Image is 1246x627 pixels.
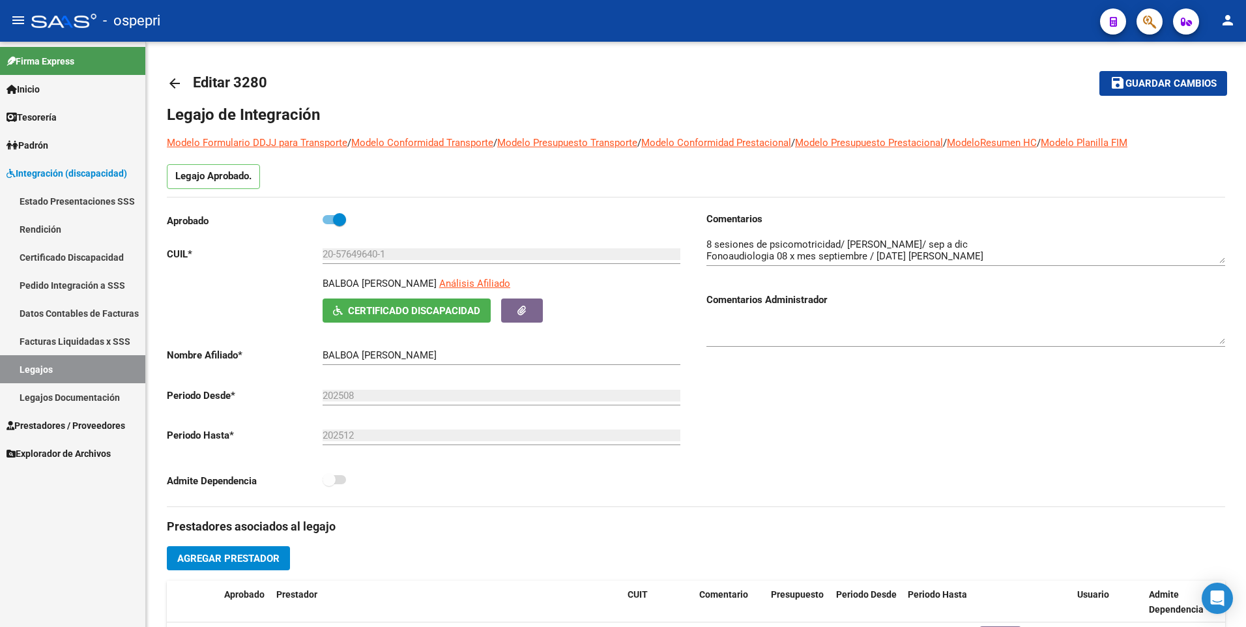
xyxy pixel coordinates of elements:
a: Modelo Presupuesto Transporte [497,137,637,149]
span: Firma Express [7,54,74,68]
a: Modelo Presupuesto Prestacional [795,137,943,149]
a: Modelo Planilla FIM [1041,137,1127,149]
span: - ospepri [103,7,160,35]
p: Periodo Desde [167,388,323,403]
mat-icon: person [1220,12,1236,28]
datatable-header-cell: Periodo Desde [831,581,903,624]
mat-icon: save [1110,75,1125,91]
div: Open Intercom Messenger [1202,583,1233,614]
a: ModeloResumen HC [947,137,1037,149]
datatable-header-cell: Usuario [1072,581,1144,624]
button: Guardar cambios [1099,71,1227,95]
span: Guardar cambios [1125,78,1217,90]
h3: Comentarios [706,212,1225,226]
span: Periodo Desde [836,589,897,600]
a: Modelo Conformidad Transporte [351,137,493,149]
span: Prestador [276,589,317,600]
span: Aprobado [224,589,265,600]
span: Certificado Discapacidad [348,305,480,317]
h3: Prestadores asociados al legajo [167,518,1225,536]
datatable-header-cell: Presupuesto [766,581,831,624]
span: Integración (discapacidad) [7,166,127,181]
a: Modelo Formulario DDJJ para Transporte [167,137,347,149]
span: Análisis Afiliado [439,278,510,289]
span: Comentario [699,589,748,600]
datatable-header-cell: Periodo Hasta [903,581,974,624]
span: Prestadores / Proveedores [7,418,125,433]
a: Modelo Conformidad Prestacional [641,137,791,149]
p: Admite Dependencia [167,474,323,488]
p: Periodo Hasta [167,428,323,443]
datatable-header-cell: Comentario [694,581,766,624]
span: Admite Dependencia [1149,589,1204,615]
span: Presupuesto [771,589,824,600]
h3: Comentarios Administrador [706,293,1225,307]
p: Legajo Aprobado. [167,164,260,189]
datatable-header-cell: CUIT [622,581,694,624]
datatable-header-cell: Prestador [271,581,622,624]
span: CUIT [628,589,648,600]
span: Periodo Hasta [908,589,967,600]
p: Aprobado [167,214,323,228]
span: Tesorería [7,110,57,124]
span: Inicio [7,82,40,96]
button: Agregar Prestador [167,546,290,570]
span: Editar 3280 [193,74,267,91]
datatable-header-cell: Admite Dependencia [1144,581,1215,624]
button: Certificado Discapacidad [323,299,491,323]
p: CUIL [167,247,323,261]
p: BALBOA [PERSON_NAME] [323,276,437,291]
span: Usuario [1077,589,1109,600]
h1: Legajo de Integración [167,104,1225,125]
span: Agregar Prestador [177,553,280,564]
span: Padrón [7,138,48,153]
mat-icon: menu [10,12,26,28]
datatable-header-cell: Aprobado [219,581,271,624]
p: Nombre Afiliado [167,348,323,362]
mat-icon: arrow_back [167,76,182,91]
span: Explorador de Archivos [7,446,111,461]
